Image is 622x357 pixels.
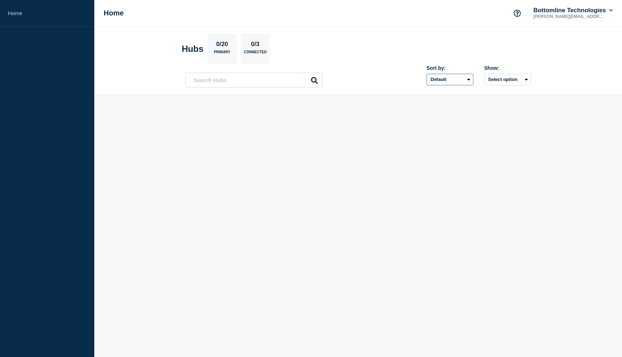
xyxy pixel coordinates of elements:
[427,65,473,71] div: Sort by:
[427,74,473,85] select: Sort by
[248,41,262,50] p: 0/3
[510,6,525,21] button: Support
[213,41,231,50] p: 0/20
[532,14,607,19] p: [PERSON_NAME][EMAIL_ADDRESS][PERSON_NAME][DOMAIN_NAME]
[185,73,322,87] input: Search Hubs
[532,7,614,14] button: Bottomline Technologies
[244,50,266,58] p: Connected
[214,50,230,58] p: Primary
[182,44,203,54] h2: Hubs
[484,65,531,71] div: Show:
[484,74,531,85] button: Select option
[104,9,124,17] h1: Home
